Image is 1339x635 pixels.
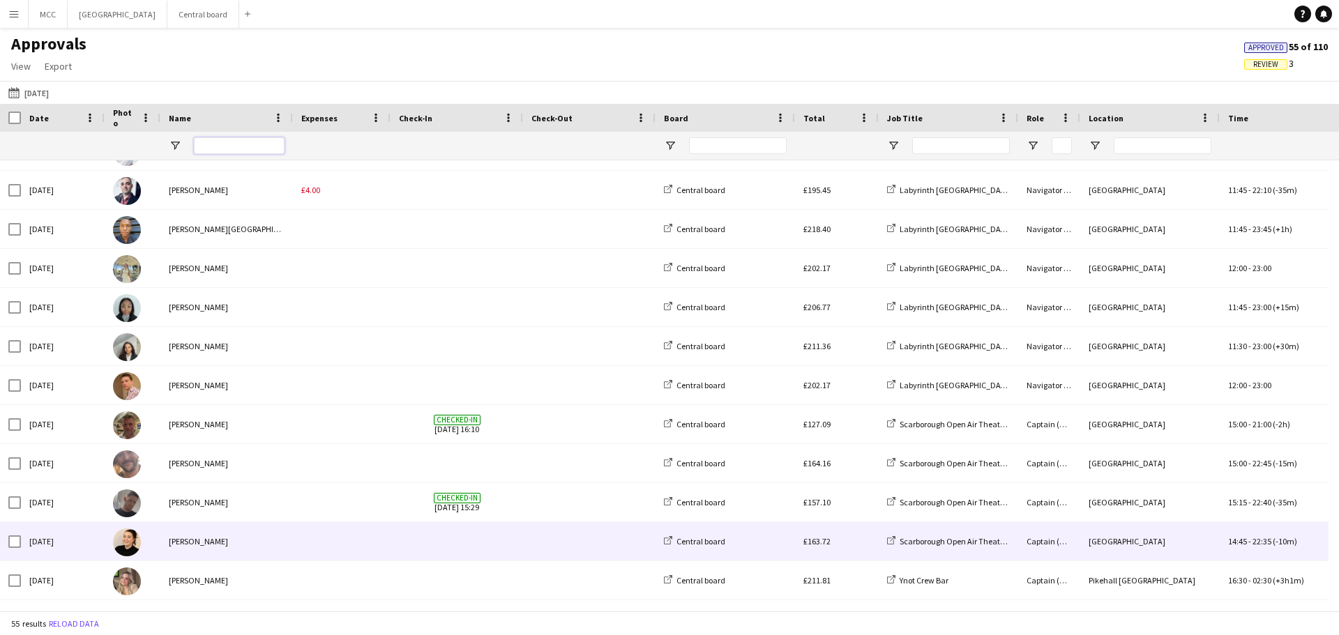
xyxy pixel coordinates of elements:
div: [PERSON_NAME] [160,483,293,521]
span: 22:10 [1253,185,1271,195]
span: £211.36 [803,341,831,351]
span: Name [169,113,191,123]
div: Navigator (D&H B) [1018,366,1080,404]
img: Jack Burn [113,450,141,478]
button: Open Filter Menu [1027,139,1039,152]
div: [DATE] [21,405,105,443]
button: Open Filter Menu [1089,139,1101,152]
span: 21:00 [1253,419,1271,429]
span: 16:30 [1228,575,1247,586]
span: Scarborough Open Air Theatre concerts [900,497,1039,507]
img: Daniella Carr [113,333,141,361]
span: 14:45 [1228,536,1247,546]
span: - [1248,419,1251,429]
div: Navigator (D&H B) [1018,171,1080,209]
span: - [1248,497,1251,507]
span: - [1248,224,1251,234]
span: Time [1228,113,1248,123]
div: Pikehall [GEOGRAPHIC_DATA] [1080,561,1220,599]
div: [PERSON_NAME] [160,288,293,326]
span: £127.09 [803,419,831,429]
span: View [11,60,31,72]
div: Captain (D&H A) [1018,444,1080,482]
span: 11:45 [1228,185,1247,195]
span: Central board [676,497,725,507]
a: Central board [664,263,725,273]
div: [PERSON_NAME] [160,405,293,443]
a: Central board [664,536,725,546]
span: Export [45,60,72,72]
span: Review [1253,60,1278,69]
span: Scarborough Open Air Theatre concerts [900,536,1039,546]
span: Checked-in [434,415,481,425]
div: [PERSON_NAME][GEOGRAPHIC_DATA] [160,210,293,248]
img: Maria Freitas [113,255,141,283]
button: Open Filter Menu [887,139,900,152]
button: Central board [167,1,239,28]
a: Scarborough Open Air Theatre concerts [887,536,1039,546]
span: 22:35 [1253,536,1271,546]
a: Central board [664,575,725,586]
span: Date [29,113,49,123]
span: Central board [676,380,725,390]
span: £218.40 [803,224,831,234]
span: £202.17 [803,263,831,273]
span: £164.16 [803,458,831,468]
div: Captain (D&H A) [1018,522,1080,560]
input: Job Title Filter Input [912,137,1010,154]
a: Central board [664,224,725,234]
span: 3 [1244,57,1294,70]
div: [PERSON_NAME] [160,444,293,482]
span: 22:45 [1253,458,1271,468]
span: Labyrinth [GEOGRAPHIC_DATA] [900,263,1013,273]
div: [PERSON_NAME] [160,171,293,209]
div: [GEOGRAPHIC_DATA] [1080,405,1220,443]
a: Central board [664,302,725,312]
button: MCC [29,1,68,28]
span: 12:00 [1228,380,1247,390]
img: Becky Arundel [113,528,141,556]
span: Labyrinth [GEOGRAPHIC_DATA] [900,380,1013,390]
span: Central board [676,185,725,195]
span: £202.17 [803,380,831,390]
span: Approved [1248,43,1284,52]
span: (+3h1m) [1273,575,1304,586]
a: Scarborough Open Air Theatre concerts [887,458,1039,468]
input: Name Filter Input [194,137,285,154]
span: Job Title [887,113,923,123]
span: 11:45 [1228,224,1247,234]
span: 23:00 [1253,263,1271,273]
span: Labyrinth [GEOGRAPHIC_DATA] [900,224,1013,234]
a: Central board [664,419,725,429]
span: - [1248,575,1251,586]
span: Central board [676,536,725,546]
div: [PERSON_NAME] [160,249,293,287]
div: [DATE] [21,249,105,287]
a: Labyrinth [GEOGRAPHIC_DATA] [887,380,1013,390]
div: [DATE] [21,366,105,404]
span: Total [803,113,825,123]
span: 23:00 [1253,380,1271,390]
span: Central board [676,419,725,429]
div: Captain (D&H A) [1018,483,1080,521]
div: [GEOGRAPHIC_DATA] [1080,327,1220,365]
span: [DATE] 15:29 [399,483,515,521]
button: Open Filter Menu [664,139,676,152]
span: - [1248,185,1251,195]
span: Central board [676,224,725,234]
span: Labyrinth [GEOGRAPHIC_DATA] [900,185,1013,195]
span: 11:45 [1228,302,1247,312]
span: Central board [676,458,725,468]
span: (+30m) [1273,341,1299,351]
img: Danny Conlin [113,411,141,439]
div: [DATE] [21,327,105,365]
span: (+15m) [1273,302,1299,312]
a: Labyrinth [GEOGRAPHIC_DATA] [887,341,1013,351]
span: 23:00 [1253,341,1271,351]
div: Navigator (D&H B) [1018,288,1080,326]
span: Photo [113,107,135,128]
div: [GEOGRAPHIC_DATA] [1080,522,1220,560]
a: Labyrinth [GEOGRAPHIC_DATA] [887,185,1013,195]
span: 02:30 [1253,575,1271,586]
div: Captain (D&H A) [1018,561,1080,599]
